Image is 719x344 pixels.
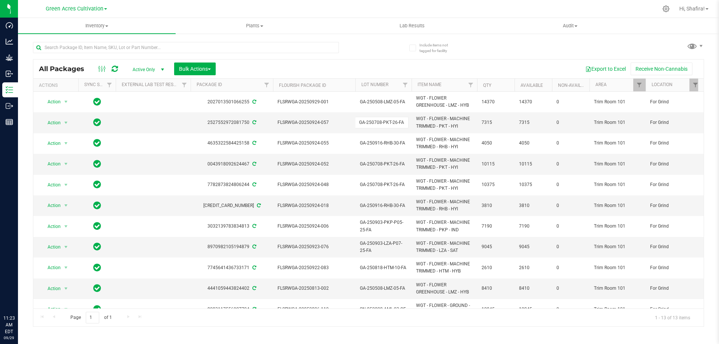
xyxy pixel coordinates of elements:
[61,262,71,273] span: select
[41,180,61,190] span: Action
[189,202,274,209] div: [CREDIT_CARD_NUMBER]
[122,82,180,87] a: External Lab Test Result
[93,200,101,211] span: In Sync
[46,6,103,12] span: Green Acres Cultivation
[418,82,442,87] a: Item Name
[61,200,71,211] span: select
[650,264,697,271] span: For Grind
[251,307,256,312] span: Sync from Compliance System
[482,140,510,147] span: 4050
[650,202,697,209] span: For Grind
[251,223,256,229] span: Sync from Compliance System
[6,70,13,77] inline-svg: Inbound
[361,82,388,87] a: Lot Number
[251,120,256,125] span: Sync from Compliance System
[41,138,61,149] span: Action
[6,38,13,45] inline-svg: Analytics
[689,79,702,91] a: Filter
[41,97,61,107] span: Action
[22,283,31,292] iframe: Resource center unread badge
[419,42,457,54] span: Include items not tagged for facility
[482,98,510,106] span: 14370
[650,285,697,292] span: For Grind
[594,181,641,188] span: Trim Room 101
[594,306,641,313] span: Trim Room 101
[41,118,61,128] span: Action
[41,200,61,211] span: Action
[679,6,705,12] span: Hi, Shafira!
[650,98,697,106] span: For Grind
[93,283,101,293] span: In Sync
[556,181,585,188] span: 0
[189,285,274,292] div: 4441059443824402
[33,42,339,53] input: Search Package ID, Item Name, SKU, Lot or Part Number...
[86,312,99,323] input: 1
[556,119,585,126] span: 0
[61,180,71,190] span: select
[360,161,407,168] span: GA-250708-PKT-26-FA
[61,118,71,128] span: select
[482,243,510,250] span: 9045
[482,285,510,292] span: 8410
[482,223,510,230] span: 7190
[519,140,547,147] span: 4050
[556,243,585,250] span: 0
[277,119,351,126] span: FLSRWGA-20250924-057
[594,243,641,250] span: Trim Room 101
[649,312,696,323] span: 1 - 13 of 13 items
[661,5,671,12] div: Manage settings
[93,179,101,190] span: In Sync
[416,178,473,192] span: WGT - FLOWER - MACHINE TRIMMED - PKT - HYI
[189,98,274,106] div: 2027013501066255
[61,97,71,107] span: select
[279,83,326,88] a: Flourish Package ID
[41,262,61,273] span: Action
[465,79,477,91] a: Filter
[650,223,697,230] span: For Grind
[594,285,641,292] span: Trim Room 101
[256,203,261,208] span: Sync from Compliance System
[61,221,71,232] span: select
[416,136,473,150] span: WGT - FLOWER - MACHINE TRIMMED - RHB - HYI
[189,161,274,168] div: 0043918092624467
[556,306,585,313] span: 0
[416,302,473,316] span: WGT - FLOWER - GROUND - AML - IND
[41,159,61,169] span: Action
[7,284,30,307] iframe: Resource center
[103,79,116,91] a: Filter
[18,18,176,34] a: Inventory
[93,221,101,231] span: In Sync
[93,241,101,252] span: In Sync
[389,22,435,29] span: Lab Results
[277,285,351,292] span: FLSRWGA-20250813-002
[189,223,274,230] div: 3032139783834813
[580,63,631,75] button: Export to Excel
[650,140,697,147] span: For Grind
[519,119,547,126] span: 7315
[483,83,491,88] a: Qty
[416,219,473,233] span: WGT - FLOWER - MACHINE TRIMMED - PKP - IND
[41,242,61,252] span: Action
[360,240,407,254] span: GA-250903-LZA-P07-25-FA
[84,82,113,87] a: Sync Status
[594,119,641,126] span: Trim Room 101
[189,140,274,147] div: 4635322584425158
[189,306,274,313] div: 8083117556927704
[93,304,101,314] span: In Sync
[360,202,407,209] span: GA-250916-RHB-30-FA
[277,181,351,188] span: FLSRWGA-20250924-048
[594,98,641,106] span: Trim Room 101
[333,18,491,34] a: Lab Results
[416,281,473,296] span: WGT - FLOWER GREENHOUSE - LMZ - HYB
[594,140,641,147] span: Trim Room 101
[277,243,351,250] span: FLSRWGA-20250923-076
[650,243,697,250] span: For Grind
[416,95,473,109] span: WGT - FLOWER GREENHOUSE - LMZ - HYB
[277,202,351,209] span: FLSRWGA-20250924-018
[93,262,101,273] span: In Sync
[277,98,351,106] span: FLSRWGA-20250929-001
[355,117,409,128] input: lot_number
[189,119,274,126] div: 2527552972081750
[251,99,256,104] span: Sync from Compliance System
[482,161,510,168] span: 10115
